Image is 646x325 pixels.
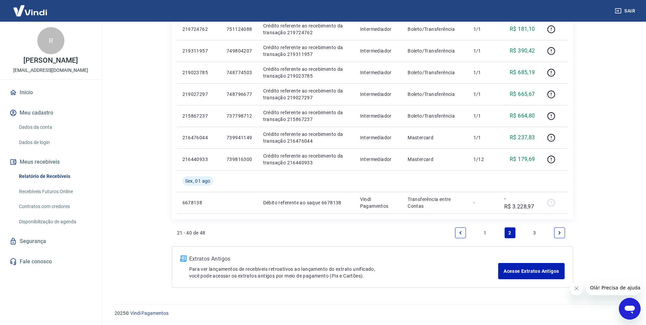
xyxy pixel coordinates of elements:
p: 219023785 [182,69,216,76]
p: 216476044 [182,134,216,141]
p: 751124088 [227,26,252,33]
p: Boleto/Transferência [408,47,462,54]
p: Crédito referente ao recebimento da transação 219023785 [263,66,349,79]
a: Acesse Extratos Antigos [498,263,564,279]
a: Dados da conta [16,120,93,134]
a: Page 1 [480,227,491,238]
p: Intermediador [360,26,397,33]
p: R$ 664,80 [510,112,535,120]
a: Dados de login [16,136,93,149]
p: R$ 685,19 [510,68,535,77]
p: Crédito referente ao recebimento da transação 219311957 [263,44,349,58]
iframe: Mensagem da empresa [586,280,641,295]
ul: Pagination [452,225,568,241]
p: 739816300 [227,156,252,163]
button: Sair [613,5,638,17]
a: Início [8,85,93,100]
p: 737798712 [227,113,252,119]
p: -R$ 3.228,97 [504,195,535,211]
p: 215867237 [182,113,216,119]
a: Segurança [8,234,93,249]
span: Olá! Precisa de ajuda? [4,5,57,10]
p: Intermediador [360,156,397,163]
p: - [473,199,493,206]
p: 739941149 [227,134,252,141]
p: Intermediador [360,113,397,119]
p: R$ 665,67 [510,90,535,98]
iframe: Fechar mensagem [570,282,583,295]
p: 1/1 [473,91,493,98]
p: 219027297 [182,91,216,98]
p: 1/12 [473,156,493,163]
p: Débito referente ao saque 6678138 [263,199,349,206]
p: Intermediador [360,134,397,141]
p: Mastercard [408,134,462,141]
p: 216440933 [182,156,216,163]
p: Para ver lançamentos de recebíveis retroativos ao lançamento do extrato unificado, você pode aces... [189,266,498,279]
div: R [37,27,64,54]
p: 749804207 [227,47,252,54]
p: [EMAIL_ADDRESS][DOMAIN_NAME] [13,67,88,74]
span: Sex, 01 ago [185,178,211,184]
p: Transferência entre Contas [408,196,462,209]
p: 748796677 [227,91,252,98]
p: Intermediador [360,47,397,54]
p: [PERSON_NAME] [23,57,78,64]
a: Contratos com credores [16,200,93,214]
p: Vindi Pagamentos [360,196,397,209]
a: Disponibilização de agenda [16,215,93,229]
p: R$ 390,42 [510,47,535,55]
a: Next page [554,227,565,238]
p: 6678138 [182,199,216,206]
a: Previous page [455,227,466,238]
p: 1/1 [473,113,493,119]
a: Fale conosco [8,254,93,269]
p: Crédito referente ao recebimento da transação 216440933 [263,153,349,166]
p: 219311957 [182,47,216,54]
p: 1/1 [473,69,493,76]
p: Boleto/Transferência [408,113,462,119]
p: Boleto/Transferência [408,26,462,33]
p: 748774503 [227,69,252,76]
img: Vindi [8,0,52,21]
p: 1/1 [473,134,493,141]
p: R$ 181,10 [510,25,535,33]
iframe: Botão para abrir a janela de mensagens [619,298,641,320]
p: Extratos Antigos [189,255,498,263]
p: Crédito referente ao recebimento da transação 215867237 [263,109,349,123]
a: Page 3 [529,227,540,238]
p: 21 - 40 de 48 [177,229,205,236]
a: Page 2 is your current page [505,227,515,238]
p: Crédito referente ao recebimento da transação 216476044 [263,131,349,144]
a: Recebíveis Futuros Online [16,185,93,199]
p: Mastercard [408,156,462,163]
p: 2025 © [115,310,630,317]
p: Crédito referente ao recebimento da transação 219724762 [263,22,349,36]
p: 1/1 [473,26,493,33]
button: Meu cadastro [8,105,93,120]
p: Intermediador [360,91,397,98]
p: Intermediador [360,69,397,76]
p: R$ 237,83 [510,134,535,142]
p: Crédito referente ao recebimento da transação 219027297 [263,87,349,101]
a: Relatório de Recebíveis [16,169,93,183]
p: 1/1 [473,47,493,54]
p: 219724762 [182,26,216,33]
button: Meus recebíveis [8,155,93,169]
img: ícone [180,256,187,262]
p: Boleto/Transferência [408,69,462,76]
p: R$ 179,69 [510,155,535,163]
a: Vindi Pagamentos [130,310,169,316]
p: Boleto/Transferência [408,91,462,98]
